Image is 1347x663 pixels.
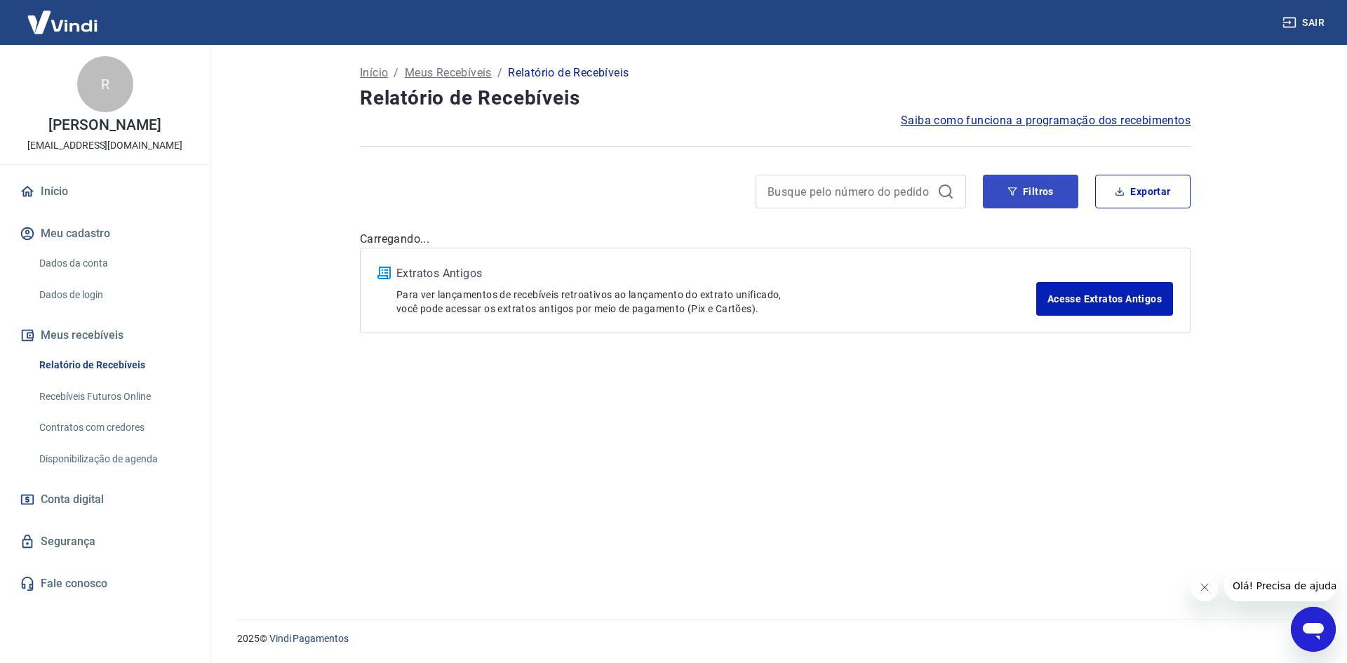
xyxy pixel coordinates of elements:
p: / [497,65,502,81]
button: Sair [1280,10,1330,36]
a: Início [17,176,193,207]
a: Contratos com credores [34,413,193,442]
a: Recebíveis Futuros Online [34,382,193,411]
a: Disponibilização de agenda [34,445,193,474]
a: Início [360,65,388,81]
img: ícone [377,267,391,279]
button: Meu cadastro [17,218,193,249]
iframe: Mensagem da empresa [1224,570,1336,601]
img: Vindi [17,1,108,43]
input: Busque pelo número do pedido [768,181,932,202]
p: 2025 © [237,631,1313,646]
span: Olá! Precisa de ajuda? [8,10,118,21]
a: Meus Recebíveis [405,65,492,81]
iframe: Botão para abrir a janela de mensagens [1291,607,1336,652]
a: Acesse Extratos Antigos [1036,282,1173,316]
iframe: Fechar mensagem [1191,573,1219,601]
p: [PERSON_NAME] [48,118,161,133]
a: Conta digital [17,484,193,515]
a: Fale conosco [17,568,193,599]
button: Meus recebíveis [17,320,193,351]
a: Dados de login [34,281,193,309]
span: Conta digital [41,490,104,509]
a: Dados da conta [34,249,193,278]
p: Para ver lançamentos de recebíveis retroativos ao lançamento do extrato unificado, você pode aces... [396,288,1036,316]
button: Filtros [983,175,1078,208]
p: Relatório de Recebíveis [508,65,629,81]
div: R [77,56,133,112]
a: Saiba como funciona a programação dos recebimentos [901,112,1191,129]
a: Relatório de Recebíveis [34,351,193,380]
p: Extratos Antigos [396,265,1036,282]
p: / [394,65,398,81]
button: Exportar [1095,175,1191,208]
p: [EMAIL_ADDRESS][DOMAIN_NAME] [27,138,182,153]
p: Carregando... [360,231,1191,248]
a: Vindi Pagamentos [269,633,349,644]
h4: Relatório de Recebíveis [360,84,1191,112]
a: Segurança [17,526,193,557]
